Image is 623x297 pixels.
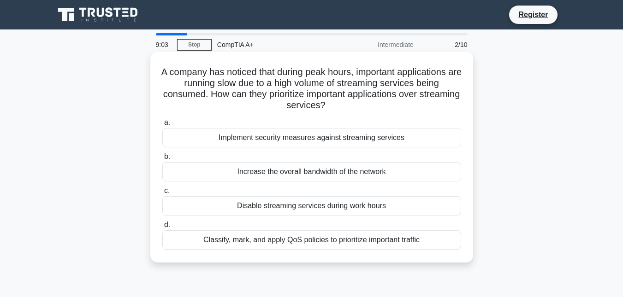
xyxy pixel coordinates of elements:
h5: A company has noticed that during peak hours, important applications are running slow due to a hi... [161,66,462,111]
div: Increase the overall bandwidth of the network [162,162,461,181]
div: 2/10 [419,35,473,54]
span: c. [164,186,170,194]
div: CompTIA A+ [212,35,338,54]
a: Register [513,9,553,20]
div: 9:03 [150,35,177,54]
div: Implement security measures against streaming services [162,128,461,147]
div: Classify, mark, and apply QoS policies to prioritize important traffic [162,230,461,250]
span: d. [164,221,170,228]
div: Disable streaming services during work hours [162,196,461,215]
span: b. [164,152,170,160]
div: Intermediate [338,35,419,54]
a: Stop [177,39,212,51]
span: a. [164,118,170,126]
